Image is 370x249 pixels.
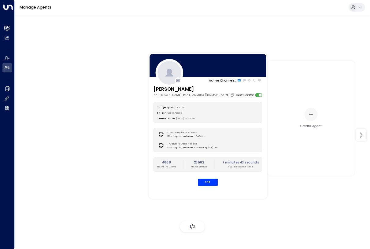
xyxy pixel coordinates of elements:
label: Company Data Access: [168,131,203,134]
label: Agent Active [236,93,254,97]
div: Create Agent [300,124,322,128]
span: AI Sales Agent [165,111,182,114]
span: 1 [190,224,191,229]
p: Avg. Response Time [222,165,259,168]
p: No. of Inquiries [157,165,176,168]
span: Kiln Implementation - FAQ.csv [168,134,205,138]
a: Manage Agents [20,5,51,10]
label: Inventory Data Access: [168,142,216,146]
label: Company Name: [157,106,178,109]
label: Created Date: [157,117,175,120]
div: / [180,221,205,232]
p: No. of Emails [191,165,207,168]
button: Copy [230,93,235,97]
h2: 7 minutes 43 seconds [222,160,259,165]
span: Kiln Implementation - Inventory (38).csv [168,145,217,149]
span: 2 [193,224,195,229]
span: [DATE] 01:55 PM [176,117,195,120]
p: Active Channels: [209,78,235,82]
div: [PERSON_NAME][EMAIL_ADDRESS][DOMAIN_NAME] [154,93,235,97]
h2: 23562 [191,160,207,165]
button: Edit [198,179,218,186]
h2: 4668 [157,160,176,165]
span: Kiln [179,106,184,109]
h3: [PERSON_NAME] [154,86,235,93]
label: Title: [157,111,163,114]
